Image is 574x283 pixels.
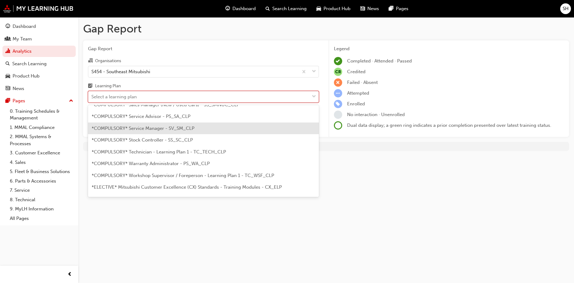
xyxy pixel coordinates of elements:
span: *COMPULSORY* Warranty Administrator - PS_WA_CLP [92,161,210,166]
a: 1. MMAL Compliance [7,123,76,132]
span: null-icon [334,68,342,76]
span: learningRecordVerb_NONE-icon [334,111,342,119]
span: Product Hub [323,5,350,12]
a: News [2,83,76,94]
a: 2. MMAL Systems & Processes [7,132,76,148]
span: news-icon [360,5,365,13]
h1: Gap Report [83,22,569,36]
span: guage-icon [225,5,230,13]
span: Completed · Attended · Passed [347,58,412,64]
div: Search Learning [12,60,47,67]
a: pages-iconPages [384,2,413,15]
a: news-iconNews [355,2,384,15]
span: *COMPULSORY* Technician - Learning Plan 1 - TC_TECH_CLP [92,149,226,155]
span: search-icon [266,5,270,13]
div: Product Hub [13,73,40,80]
a: Product Hub [2,70,76,82]
span: Credited [347,69,365,74]
span: learningplan-icon [88,84,93,89]
span: News [367,5,379,12]
a: search-iconSearch Learning [261,2,312,15]
span: news-icon [6,86,10,92]
div: Dashboard [13,23,36,30]
span: learningRecordVerb_COMPLETE-icon [334,57,342,65]
span: chart-icon [6,49,10,54]
span: *COMPULSORY* Sales Manager (New / Used Cars) - SS_SMNUC_CLP [92,102,239,108]
a: My Team [2,33,76,45]
span: *ELECTIVE* My Learning Hub: Tips and Guides - MYLH_TIPS_ELP [92,196,231,202]
button: DashboardMy TeamAnalyticsSearch LearningProduct HubNews [2,20,76,95]
a: 5. Fleet & Business Solutions [7,167,76,176]
span: learningRecordVerb_ATTEMPT-icon [334,89,342,97]
div: S454 - Southeast Mitsubishi [91,68,150,75]
span: down-icon [312,68,316,76]
span: search-icon [6,61,10,67]
div: Organisations [95,58,121,64]
span: *COMPULSORY* Service Advisor - PS_SA_CLP [92,114,190,119]
span: prev-icon [67,271,72,278]
span: pages-icon [389,5,393,13]
span: *COMPULSORY* Stock Controller - SS_SC_CLP [92,137,193,143]
span: learningRecordVerb_ENROLL-icon [334,100,342,108]
span: No interaction · Unenrolled [347,112,405,117]
a: car-iconProduct Hub [312,2,355,15]
div: Learning Plan [95,83,121,89]
span: Dashboard [232,5,256,12]
div: Pages [13,97,25,104]
span: *COMPULSORY* Workshop Supervisor / Foreperson - Learning Plan 1 - TC_WSF_CLP [92,173,274,178]
span: people-icon [6,36,10,42]
a: Analytics [2,46,76,57]
a: 6. Parts & Accessories [7,176,76,186]
a: Search Learning [2,58,76,70]
a: All Pages [7,214,76,223]
span: Search Learning [272,5,307,12]
span: down-icon [312,93,316,101]
div: My Team [13,36,32,43]
span: car-icon [6,74,10,79]
a: guage-iconDashboard [220,2,261,15]
a: 4. Sales [7,158,76,167]
span: organisation-icon [88,58,93,64]
a: 9. MyLH Information [7,204,76,214]
a: 3. Customer Excellence [7,148,76,158]
a: 7. Service [7,186,76,195]
span: Enrolled [347,101,365,107]
span: SH [563,5,568,12]
span: car-icon [316,5,321,13]
div: Select a learning plan [91,93,137,100]
span: guage-icon [6,24,10,29]
span: Failed · Absent [347,80,378,85]
span: Gap Report [88,45,319,52]
a: Dashboard [2,21,76,32]
button: Pages [2,95,76,107]
span: learningRecordVerb_FAIL-icon [334,78,342,87]
div: Legend [334,45,564,52]
span: Pages [396,5,408,12]
span: up-icon [69,97,73,105]
span: *ELECTIVE* Mitsubishi Customer Excellence (CX) Standards - Training Modules - CX_ELP [92,184,282,190]
span: Dual data display; a green ring indicates a prior completion presented over latest training status. [347,123,551,128]
span: *COMPULSORY* Service Manager - SV_SM_CLP [92,126,194,131]
a: 8. Technical [7,195,76,205]
span: Attempted [347,90,369,96]
div: News [13,85,24,92]
span: pages-icon [6,98,10,104]
a: 0. Training Schedules & Management [7,107,76,123]
img: mmal [3,5,74,13]
button: SH [560,3,571,14]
